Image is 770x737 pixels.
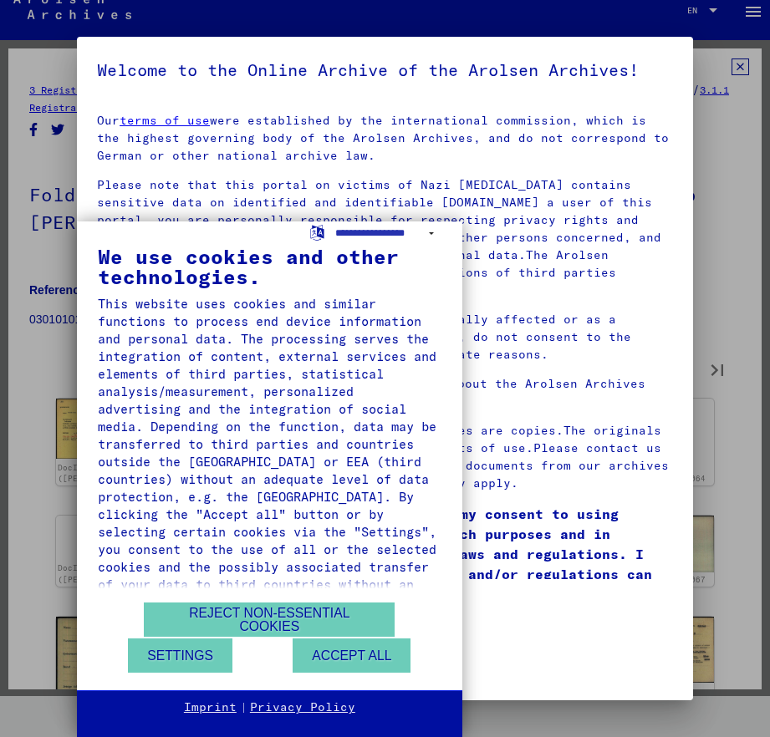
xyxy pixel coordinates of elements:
[98,247,441,287] div: We use cookies and other technologies.
[293,638,410,673] button: Accept all
[98,295,441,611] div: This website uses cookies and similar functions to process end device information and personal da...
[128,638,232,673] button: Settings
[250,699,355,716] a: Privacy Policy
[144,602,395,637] button: Reject non-essential cookies
[184,699,237,716] a: Imprint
